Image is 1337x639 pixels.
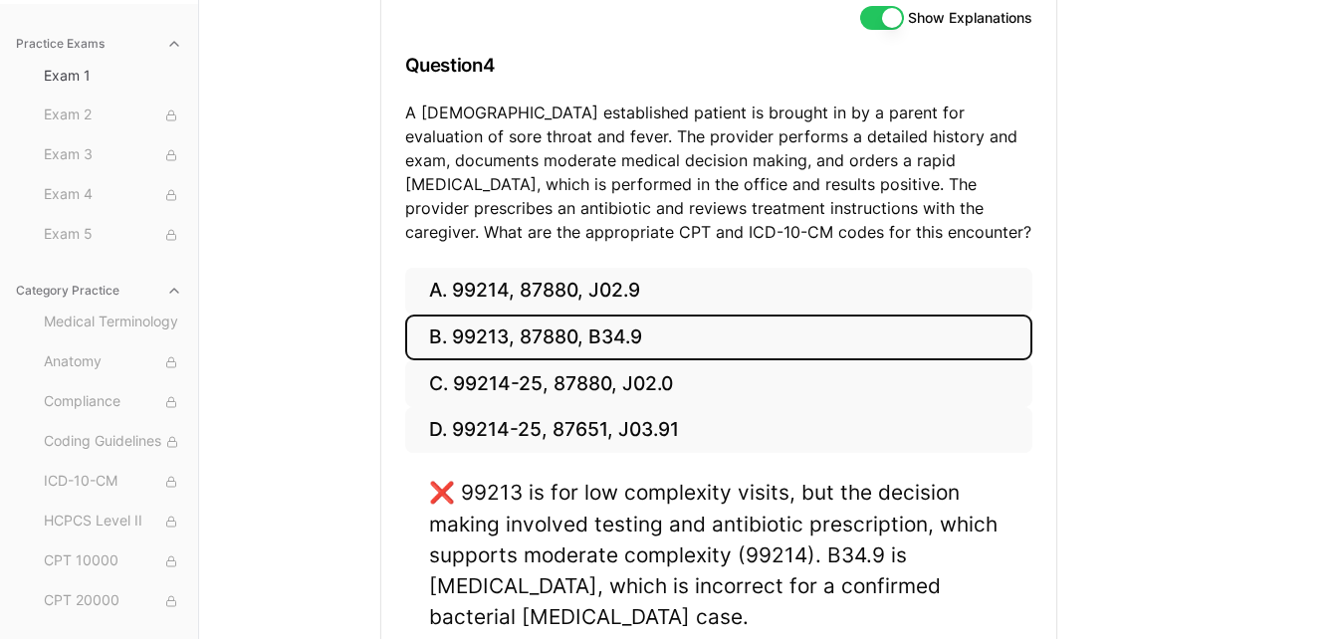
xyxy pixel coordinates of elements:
button: Exam 2 [36,100,190,131]
span: Medical Terminology [44,312,182,333]
span: Coding Guidelines [44,431,182,453]
span: Exam 3 [44,144,182,166]
button: D. 99214-25, 87651, J03.91 [405,407,1032,454]
button: CPT 10000 [36,545,190,577]
p: A [DEMOGRAPHIC_DATA] established patient is brought in by a parent for evaluation of sore throat ... [405,101,1032,244]
button: Exam 4 [36,179,190,211]
button: Exam 3 [36,139,190,171]
span: Exam 5 [44,224,182,246]
button: HCPCS Level II [36,506,190,537]
h3: Question 4 [405,36,1032,95]
span: Exam 1 [44,66,182,86]
button: A. 99214, 87880, J02.9 [405,268,1032,315]
span: HCPCS Level II [44,511,182,532]
div: ❌ 99213 is for low complexity visits, but the decision making involved testing and antibiotic pre... [429,477,1008,632]
button: Practice Exams [8,28,190,60]
button: C. 99214-25, 87880, J02.0 [405,360,1032,407]
button: Category Practice [8,275,190,307]
button: B. 99213, 87880, B34.9 [405,315,1032,361]
span: Anatomy [44,351,182,373]
button: Exam 5 [36,219,190,251]
button: Anatomy [36,346,190,378]
button: CPT 20000 [36,585,190,617]
span: Compliance [44,391,182,413]
span: CPT 10000 [44,550,182,572]
button: Coding Guidelines [36,426,190,458]
button: Medical Terminology [36,307,190,338]
button: Exam 1 [36,60,190,92]
span: Exam 4 [44,184,182,206]
label: Show Explanations [908,11,1032,25]
button: ICD-10-CM [36,466,190,498]
span: ICD-10-CM [44,471,182,493]
span: CPT 20000 [44,590,182,612]
span: Exam 2 [44,105,182,126]
button: Compliance [36,386,190,418]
